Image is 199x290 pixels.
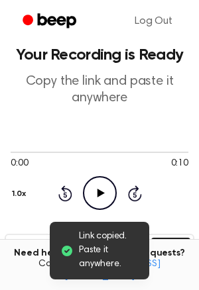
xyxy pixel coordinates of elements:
[11,73,188,107] p: Copy the link and paste it anywhere
[151,238,190,262] button: Copy
[11,157,28,171] span: 0:00
[11,183,31,205] button: 1.0x
[64,260,161,281] a: [EMAIL_ADDRESS][DOMAIN_NAME]
[171,157,188,171] span: 0:10
[11,47,188,63] h1: Your Recording is Ready
[121,5,186,37] a: Log Out
[8,259,191,282] span: Contact us
[13,9,88,34] a: Beep
[79,230,139,271] span: Link copied. Paste it anywhere.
